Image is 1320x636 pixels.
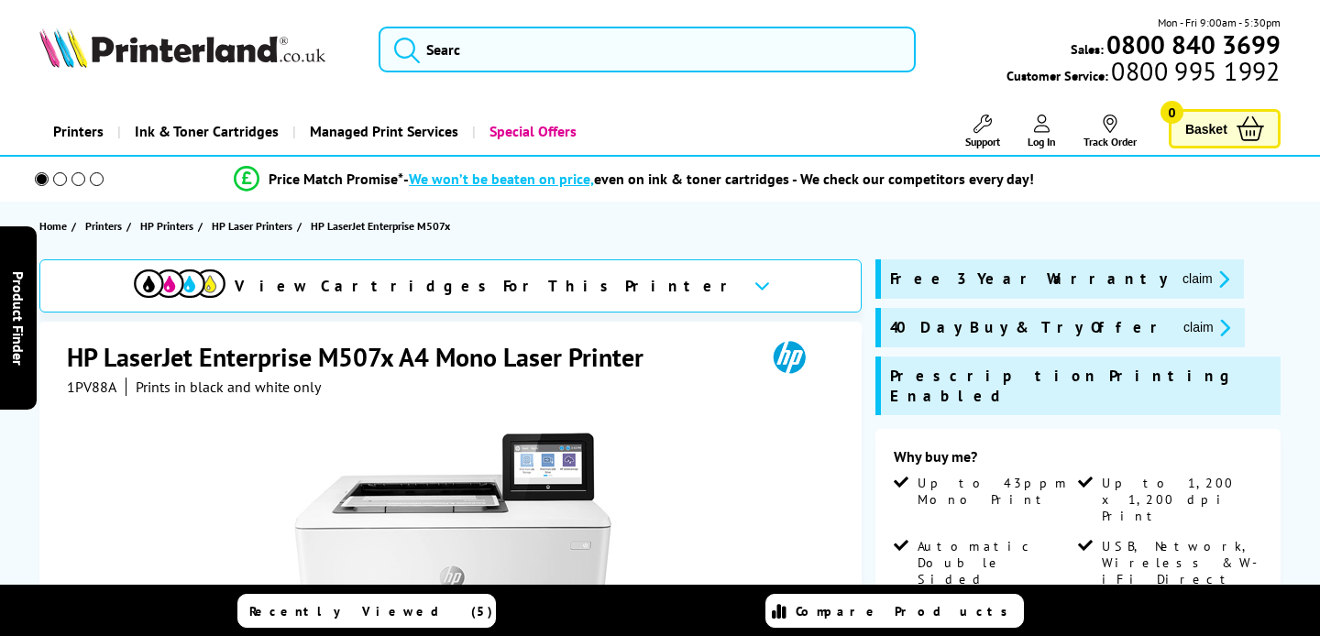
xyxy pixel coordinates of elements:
a: 0800 840 3699 [1104,36,1281,53]
span: Up to 43ppm Mono Print [918,475,1074,508]
span: 0800 995 1992 [1108,62,1280,80]
button: promo-description [1178,317,1236,338]
h1: HP LaserJet Enterprise M507x A4 Mono Laser Printer [67,340,662,374]
img: HP [747,340,831,374]
span: Printers [85,216,122,236]
span: 1PV88A [67,378,116,396]
img: cmyk-icon.svg [134,269,225,298]
a: Log In [1028,115,1056,148]
span: Free 3 Year Warranty [890,269,1168,290]
span: HP Printers [140,216,193,236]
span: Basket [1185,116,1227,141]
a: Compare Products [765,594,1024,628]
a: HP Laser Printers [212,216,297,236]
a: HP Printers [140,216,198,236]
a: Ink & Toner Cartridges [117,108,292,155]
span: Home [39,216,67,236]
span: 0 [1160,101,1183,124]
span: Sales: [1071,40,1104,58]
a: Special Offers [472,108,590,155]
div: - even on ink & toner cartridges - We check our competitors every day! [403,170,1034,188]
span: USB, Network, Wireless & W-iFi Direct [1102,538,1259,587]
span: Customer Service: [1006,62,1280,84]
a: Track Order [1083,115,1137,148]
a: Support [965,115,1000,148]
i: Prints in black and white only [136,378,321,396]
a: Managed Print Services [292,108,472,155]
a: Recently Viewed (5) [237,594,496,628]
div: Why buy me? [894,447,1262,475]
span: Price Match Promise* [269,170,403,188]
a: Basket 0 [1169,109,1281,148]
span: Automatic Double Sided Printing [918,538,1074,604]
a: Home [39,216,71,236]
a: Printers [39,108,117,155]
span: View Cartridges For This Printer [235,276,739,296]
input: Searc [379,27,915,72]
span: Up to 1,200 x 1,200 dpi Print [1102,475,1259,524]
span: Ink & Toner Cartridges [135,108,279,155]
span: Support [965,135,1000,148]
span: Product Finder [9,271,27,366]
a: Printerland Logo [39,27,356,71]
span: We won’t be beaten on price, [409,170,594,188]
span: Prescription Printing Enabled [890,366,1271,406]
img: Printerland Logo [39,27,325,68]
span: Recently Viewed (5) [249,603,493,620]
li: modal_Promise [9,163,1259,195]
button: promo-description [1177,269,1235,290]
span: Mon - Fri 9:00am - 5:30pm [1158,14,1281,31]
span: Log In [1028,135,1056,148]
b: 0800 840 3699 [1106,27,1281,61]
span: HP LaserJet Enterprise M507x [311,219,450,233]
span: 40 Day Buy & Try Offer [890,317,1169,338]
span: Compare Products [796,603,1017,620]
a: Printers [85,216,126,236]
span: HP Laser Printers [212,216,292,236]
